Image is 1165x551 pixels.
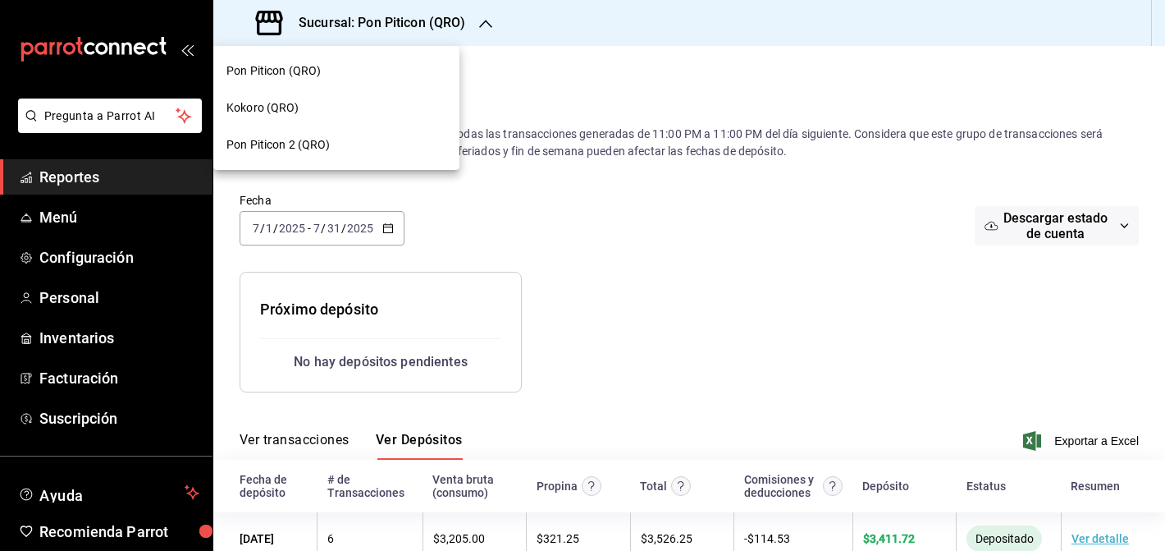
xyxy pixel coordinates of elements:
div: Kokoro (QRO) [213,90,459,126]
div: Pon Piticon (QRO) [213,53,459,90]
span: Pon Piticon 2 (QRO) [226,136,331,154]
span: Kokoro (QRO) [226,99,299,117]
div: Pon Piticon 2 (QRO) [213,126,459,163]
span: Pon Piticon (QRO) [226,62,321,80]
